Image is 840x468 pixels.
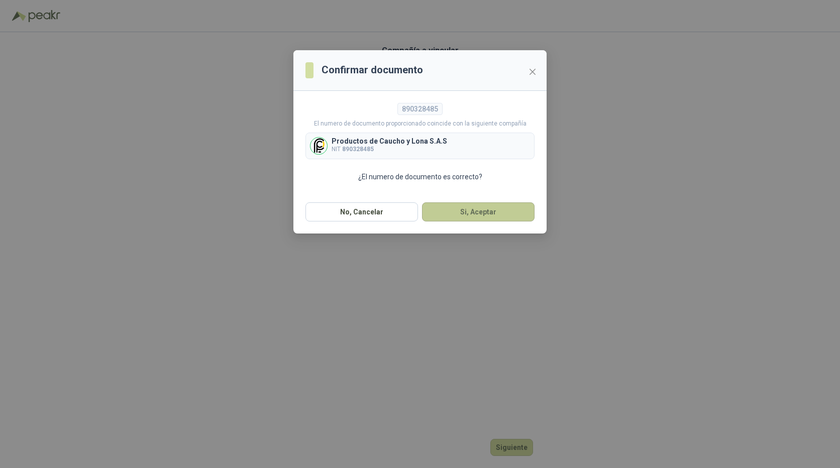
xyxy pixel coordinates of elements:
img: Company Logo [310,138,327,154]
b: 890328485 [342,146,374,153]
p: ¿El numero de documento es correcto? [305,171,535,182]
p: NIT [332,145,447,154]
button: Close [524,64,541,80]
span: close [529,68,537,76]
p: El numero de documento proporcionado coincide con la siguiente compañía [305,119,535,129]
button: Si, Aceptar [422,202,535,221]
div: 890328485 [397,103,443,115]
h3: Confirmar documento [322,62,423,78]
p: Productos de Caucho y Lona S.A.S [332,138,447,145]
button: No, Cancelar [305,202,418,221]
